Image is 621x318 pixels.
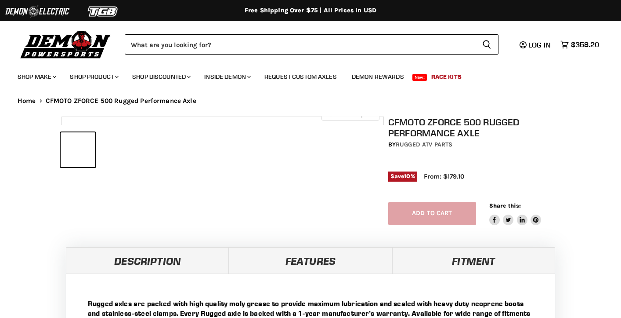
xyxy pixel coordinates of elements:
button: CFMOTO ZFORCE 500 Rugged Performance Axle thumbnail [61,132,95,167]
a: Shop Product [63,68,124,86]
a: Fitment [392,247,555,274]
h1: CFMOTO ZFORCE 500 Rugged Performance Axle [388,117,564,139]
form: Product [125,34,498,55]
button: CFMOTO ZFORCE 500 Rugged Performance Axle thumbnail [135,132,170,167]
a: Rugged ATV Parts [396,141,452,148]
aside: Share this: [489,202,542,225]
img: Demon Powersports [18,29,114,60]
a: Inside Demon [198,68,256,86]
span: Share this: [489,202,521,209]
a: Request Custom Axles [258,68,343,86]
div: by [388,140,564,150]
a: Description [66,247,229,274]
a: Shop Make [11,68,61,86]
span: 10 [404,173,410,179]
span: New! [412,74,427,81]
a: Demon Rewards [345,68,411,86]
a: Shop Discounted [126,68,196,86]
span: Log in [528,40,551,49]
a: Features [229,247,392,274]
a: Race Kits [425,68,468,86]
input: Search [125,34,475,55]
span: CFMOTO ZFORCE 500 Rugged Performance Axle [46,97,196,105]
span: Click to expand [326,111,375,117]
a: $358.20 [556,38,603,51]
img: TGB Logo 2 [70,3,136,20]
img: Demon Electric Logo 2 [4,3,70,20]
button: CFMOTO ZFORCE 500 Rugged Performance Axle thumbnail [98,132,133,167]
a: Log in [516,41,556,49]
span: $358.20 [571,40,599,49]
span: Save % [388,172,417,181]
span: From: $179.10 [424,172,464,180]
a: Home [18,97,36,105]
button: Search [475,34,498,55]
ul: Main menu [11,64,597,86]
